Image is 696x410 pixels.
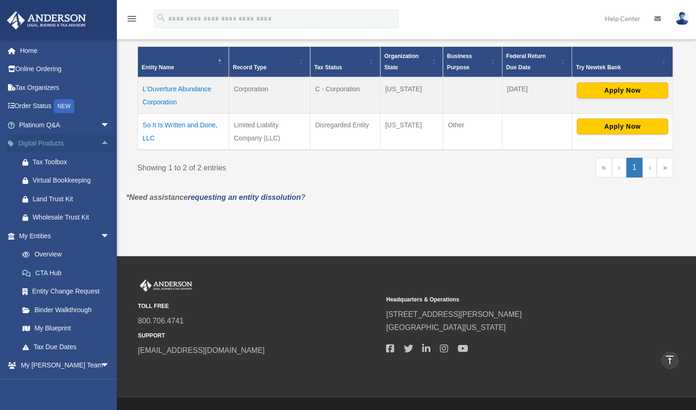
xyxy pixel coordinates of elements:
a: Tax Toolbox [13,153,124,171]
a: First [596,158,612,177]
a: Home [7,41,124,60]
div: Land Trust Kit [33,193,112,205]
td: C - Corporation [310,77,380,114]
a: My [PERSON_NAME] Teamarrow_drop_down [7,356,124,375]
a: Digital Productsarrow_drop_up [7,134,124,153]
em: *Need assistance ? [126,193,305,201]
th: Record Type: Activate to sort [229,46,310,77]
span: Organization State [384,53,418,71]
a: Order StatusNEW [7,97,124,116]
td: So It Is Written and Done, LLC [138,113,229,150]
td: Disregarded Entity [310,113,380,150]
th: Federal Return Due Date: Activate to sort [502,46,572,77]
th: Try Newtek Bank : Activate to sort [572,46,673,77]
div: Wholesale Trust Kit [33,212,112,223]
a: Online Ordering [7,60,124,79]
a: Entity Change Request [13,282,119,301]
a: My Blueprint [13,319,119,338]
span: arrow_drop_down [100,356,119,375]
span: arrow_drop_down [100,227,119,246]
span: Tax Status [314,64,342,71]
span: Entity Name [142,64,174,71]
a: [GEOGRAPHIC_DATA][US_STATE] [386,323,506,331]
i: search [156,13,166,23]
i: menu [126,13,137,24]
a: Wholesale Trust Kit [13,208,124,227]
a: My Documentsarrow_drop_down [7,374,124,393]
th: Entity Name: Activate to invert sorting [138,46,229,77]
small: TOLL FREE [138,301,380,311]
div: NEW [54,99,74,113]
a: requesting an entity dissolution [188,193,301,201]
td: L'Ouverture Abundance Corporation [138,77,229,114]
img: Anderson Advisors Platinum Portal [4,11,89,29]
span: arrow_drop_up [100,134,119,154]
a: menu [126,16,137,24]
div: Tax Toolbox [33,156,112,168]
td: [US_STATE] [380,113,443,150]
a: 1 [626,158,643,177]
a: My Entitiesarrow_drop_down [7,227,119,245]
div: Try Newtek Bank [576,62,659,73]
img: Anderson Advisors Platinum Portal [138,279,194,292]
button: Apply Now [577,118,668,134]
a: Binder Walkthrough [13,300,119,319]
button: Apply Now [577,82,668,98]
td: Corporation [229,77,310,114]
td: Other [443,113,502,150]
a: Platinum Q&Aarrow_drop_down [7,116,124,134]
a: Next [642,158,657,177]
th: Tax Status: Activate to sort [310,46,380,77]
a: [EMAIL_ADDRESS][DOMAIN_NAME] [138,346,265,354]
th: Organization State: Activate to sort [380,46,443,77]
a: vertical_align_top [660,351,680,370]
small: Headquarters & Operations [386,295,628,305]
div: Showing 1 to 2 of 2 entries [137,158,398,175]
a: Last [657,158,673,177]
td: [US_STATE] [380,77,443,114]
a: CTA Hub [13,264,119,282]
a: 800.706.4741 [138,317,184,325]
div: Virtual Bookkeeping [33,175,112,186]
a: [STREET_ADDRESS][PERSON_NAME] [386,310,522,318]
a: Tax Organizers [7,78,124,97]
i: vertical_align_top [664,354,675,366]
span: Business Purpose [447,53,472,71]
img: User Pic [675,12,689,25]
a: Tax Due Dates [13,337,119,356]
small: SUPPORT [138,331,380,341]
a: Previous [612,158,626,177]
a: Overview [13,245,115,264]
span: arrow_drop_down [100,116,119,135]
span: arrow_drop_down [100,374,119,394]
span: Record Type [233,64,266,71]
a: Land Trust Kit [13,190,124,208]
th: Business Purpose: Activate to sort [443,46,502,77]
td: [DATE] [502,77,572,114]
a: Virtual Bookkeeping [13,171,124,190]
td: Limited Liability Company (LLC) [229,113,310,150]
span: Federal Return Due Date [506,53,546,71]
